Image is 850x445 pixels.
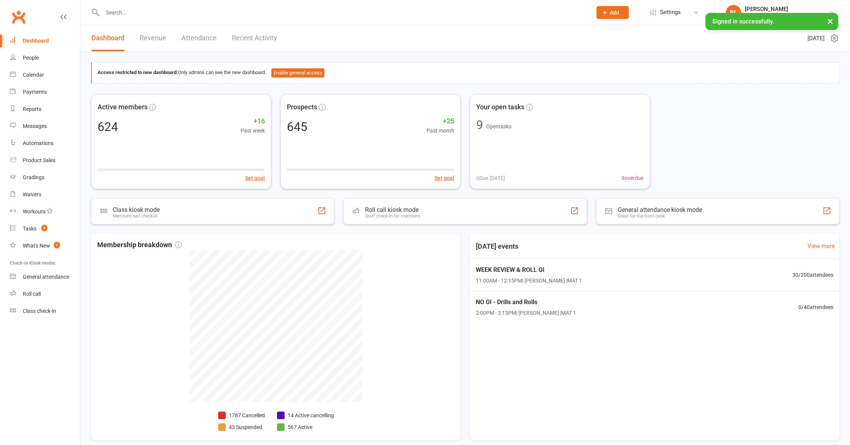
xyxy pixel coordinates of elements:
[476,265,582,275] span: WEEK REVIEW & ROLL GI
[476,102,524,113] span: Your open tasks
[241,126,265,135] span: Past week
[100,7,587,18] input: Search...
[427,116,454,127] span: +25
[10,268,80,286] a: General attendance kiosk mode
[23,274,69,280] div: General attendance
[486,123,512,129] span: Open tasks
[660,4,681,21] span: Settings
[10,135,80,152] a: Automations
[365,213,420,219] div: Staff check-in for members
[23,243,50,249] div: What's New
[476,297,576,307] span: NO GI - Drills and Rolls
[23,157,55,163] div: Product Sales
[23,55,39,61] div: People
[798,303,833,311] span: 0 / 40 attendees
[287,121,307,133] div: 645
[23,174,44,180] div: Gradings
[823,13,837,29] button: ×
[232,25,277,51] a: Recent Activity
[618,213,702,219] div: Great for the front desk
[23,291,41,297] div: Roll call
[113,206,160,213] div: Class kiosk mode
[622,174,644,182] span: 9 overdue
[98,69,178,75] strong: Access restricted to new dashboard:
[23,226,36,232] div: Tasks
[10,186,80,203] a: Waivers
[10,220,80,237] a: Tasks 9
[476,119,483,131] div: 9
[98,121,118,133] div: 624
[597,6,629,19] button: Add
[10,32,80,49] a: Dashboard
[726,5,741,20] div: BL
[10,169,80,186] a: Gradings
[113,213,160,219] div: Members self check-in
[41,225,47,231] span: 9
[476,276,582,285] span: 11:00AM - 12:15PM | [PERSON_NAME] | MAT 1
[140,25,166,51] a: Revenue
[23,308,56,314] div: Class check-in
[434,174,454,182] button: Set goal
[97,240,182,251] span: Membership breakdown
[241,116,265,127] span: +16
[277,423,334,431] li: 567 Active
[745,13,829,19] div: [PERSON_NAME] Brazilian Jiu-Jitsu
[23,208,46,215] div: Workouts
[10,237,80,254] a: What's New1
[277,411,334,420] li: 14 Active cancelling
[181,25,217,51] a: Attendance
[618,206,702,213] div: General attendance kiosk mode
[476,309,576,317] span: 2:00PM - 3:15PM | [PERSON_NAME] | MAT 1
[745,6,829,13] div: [PERSON_NAME]
[10,303,80,320] a: Class kiosk mode
[23,123,47,129] div: Messages
[365,206,420,213] div: Roll call kiosk mode
[23,89,47,95] div: Payments
[10,152,80,169] a: Product Sales
[98,68,833,77] div: Only admins can see the new dashboard.
[91,25,124,51] a: Dashboard
[218,411,265,420] li: 1787 Cancelled
[10,286,80,303] a: Roll call
[23,191,41,197] div: Waivers
[807,241,835,251] a: View more
[427,126,454,135] span: Past month
[470,240,524,253] h3: [DATE] events
[10,118,80,135] a: Messages
[9,8,28,27] a: Clubworx
[712,18,774,25] span: Signed in successfully.
[10,84,80,101] a: Payments
[23,72,44,78] div: Calendar
[245,174,265,182] button: Set goal
[54,242,60,248] span: 1
[610,9,619,16] span: Add
[792,271,833,279] span: 30 / 200 attendees
[476,174,505,182] span: 0 Due [DATE]
[23,140,54,146] div: Automations
[10,66,80,84] a: Calendar
[10,49,80,66] a: People
[287,102,317,113] span: Prospects
[98,102,148,113] span: Active members
[23,106,41,112] div: Reports
[23,38,49,44] div: Dashboard
[10,101,80,118] a: Reports
[807,34,825,43] span: [DATE]
[271,68,324,77] button: Enable general access
[218,423,265,431] li: 43 Suspended
[10,203,80,220] a: Workouts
